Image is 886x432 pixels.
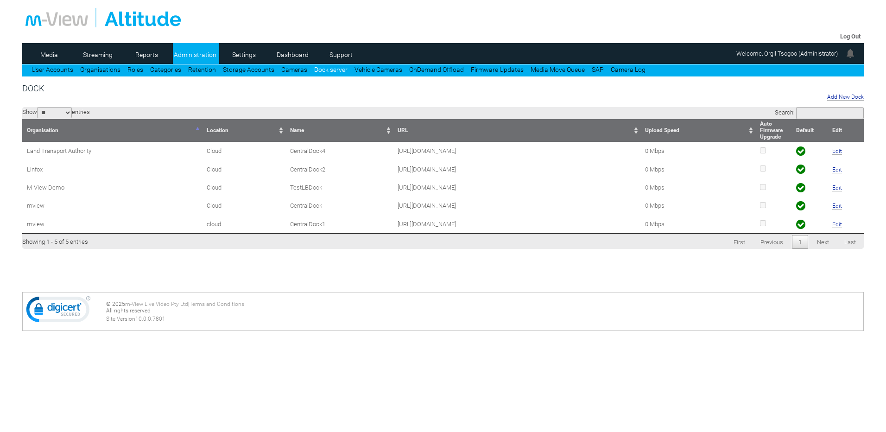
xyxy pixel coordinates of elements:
[76,48,120,62] a: Streaming
[22,108,90,115] label: Show entries
[393,119,641,142] th: URL: activate to sort column ascending
[22,197,202,215] td: mview
[354,66,402,73] a: Vehicle Cameras
[202,119,285,142] th: Location: activate to sort column ascending
[838,235,862,249] a: Last
[393,160,641,178] td: [URL][DOMAIN_NAME]
[531,66,585,73] a: Media Move Queue
[736,50,838,57] span: Welcome, Orgil Tsogoo (Administrator)
[640,119,755,142] th: Upload Speed: activate to sort column ascending
[393,142,641,160] td: [URL][DOMAIN_NAME]
[202,197,285,215] td: Cloud
[471,66,524,73] a: Firmware Updates
[845,48,856,59] img: bell24.png
[27,48,72,62] a: Media
[810,235,835,249] a: Next
[202,160,285,178] td: Cloud
[150,66,181,73] a: Categories
[319,48,364,62] a: Support
[285,119,393,142] th: Name: activate to sort column ascending
[285,178,393,197] td: TestLBDock
[796,107,864,119] input: Search:
[202,178,285,197] td: Cloud
[202,142,285,160] td: Cloud
[270,48,315,62] a: Dashboard
[22,142,202,160] td: Land Transport Authority
[22,119,202,142] th: Organisation: activate to sort column descending
[755,119,792,142] th: Auto Firmware Upgrade
[285,160,393,178] td: CentralDock2
[281,66,307,73] a: Cameras
[106,301,860,322] div: © 2025 | All rights reserved
[314,66,348,73] a: Dock server
[775,109,864,116] label: Search:
[202,215,285,234] td: cloud
[393,197,641,215] td: [URL][DOMAIN_NAME]
[592,66,604,73] a: SAP
[32,66,73,73] a: User Accounts
[640,197,755,215] td: 0 Mbps
[791,119,828,142] th: Default
[22,83,44,93] span: DOCK
[22,215,202,234] td: mview
[727,235,752,249] a: First
[125,301,188,307] a: m-View Live Video Pty Ltd
[640,160,755,178] td: 0 Mbps
[135,316,165,322] span: 10.0.0.7801
[827,94,864,101] a: Add New Dock
[409,66,464,73] a: OnDemand Offload
[37,107,72,118] select: Showentries
[124,48,169,62] a: Reports
[393,178,641,197] td: [URL][DOMAIN_NAME]
[393,215,641,234] td: [URL][DOMAIN_NAME]
[285,215,393,234] td: CentralDock1
[285,197,393,215] td: CentralDock
[22,234,88,245] div: Showing 1 - 5 of 5 entries
[832,203,842,210] a: Edit
[832,148,842,155] a: Edit
[26,296,91,327] img: DigiCert Secured Site Seal
[190,301,244,307] a: Terms and Conditions
[754,235,790,249] a: Previous
[22,178,202,197] td: M-View Demo
[640,215,755,234] td: 0 Mbps
[173,48,218,62] a: Administration
[840,33,861,40] a: Log Out
[828,119,864,142] th: Edit
[285,142,393,160] td: CentralDock4
[221,48,266,62] a: Settings
[127,66,143,73] a: Roles
[640,178,755,197] td: 0 Mbps
[611,66,646,73] a: Camera Log
[188,66,216,73] a: Retention
[792,235,808,249] a: 1
[832,184,842,191] a: Edit
[832,221,842,228] a: Edit
[223,66,274,73] a: Storage Accounts
[832,166,842,173] a: Edit
[106,316,860,322] div: Site Version
[80,66,120,73] a: Organisations
[640,142,755,160] td: 0 Mbps
[22,160,202,178] td: Linfox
